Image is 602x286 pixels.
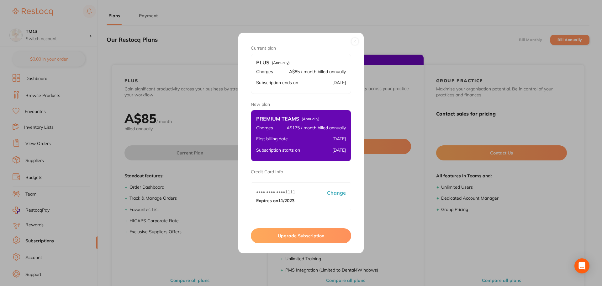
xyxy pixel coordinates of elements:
p: [DATE] [332,147,346,154]
p: [DATE] [332,136,346,142]
p: Credit Card Info [251,169,351,175]
div: Open Intercom Messenger [574,258,589,273]
span: (Annually) [272,61,290,65]
p: First billing date [256,136,288,142]
p: A$85 / month billed annually [289,69,346,75]
p: [DATE] [332,80,346,86]
button: Upgrade Subscription [251,228,351,243]
h5: Current plan [251,45,351,51]
b: Premium Teams [256,115,299,122]
p: •••• •••• •••• 1111 [256,189,295,195]
p: Charges [256,69,273,75]
b: Plus [256,59,269,66]
p: A$175 / month billed annually [287,125,346,131]
p: Change [327,190,346,196]
h5: New plan [251,101,351,108]
p: Charges [256,125,273,131]
p: Subscription starts on [256,147,300,154]
span: (Annually) [302,117,319,121]
p: Expires on 11/2023 [256,198,295,204]
p: Subscription ends on [256,80,298,86]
